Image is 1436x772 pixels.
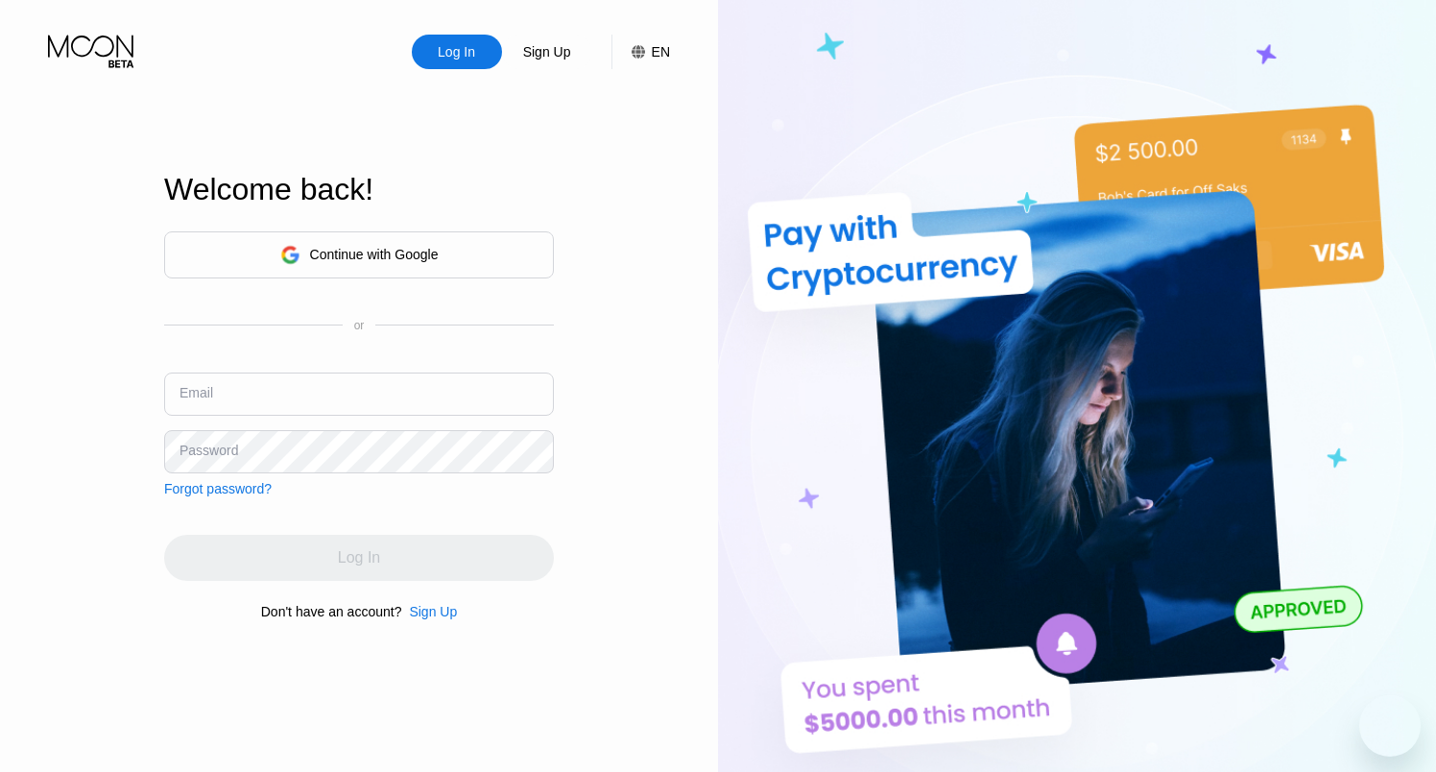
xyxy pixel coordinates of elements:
[436,42,477,61] div: Log In
[521,42,573,61] div: Sign Up
[409,604,457,619] div: Sign Up
[179,385,213,400] div: Email
[164,231,554,278] div: Continue with Google
[502,35,592,69] div: Sign Up
[652,44,670,60] div: EN
[261,604,402,619] div: Don't have an account?
[179,443,238,458] div: Password
[611,35,670,69] div: EN
[164,481,272,496] div: Forgot password?
[164,172,554,207] div: Welcome back!
[354,319,365,332] div: or
[1359,695,1421,757] iframe: Button to launch messaging window
[310,247,439,262] div: Continue with Google
[401,604,457,619] div: Sign Up
[412,35,502,69] div: Log In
